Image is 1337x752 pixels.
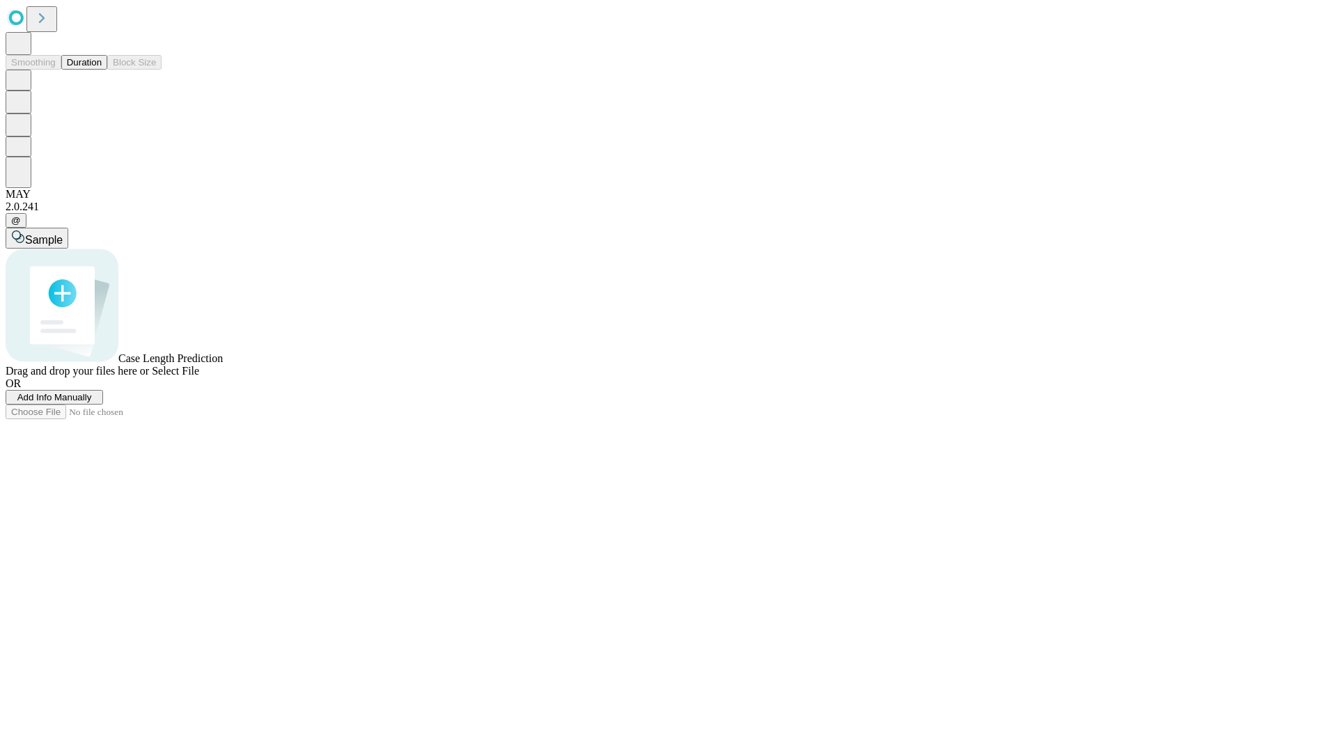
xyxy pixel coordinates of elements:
[6,390,103,405] button: Add Info Manually
[17,392,92,402] span: Add Info Manually
[6,377,21,389] span: OR
[61,55,107,70] button: Duration
[152,365,199,377] span: Select File
[6,213,26,228] button: @
[25,234,63,246] span: Sample
[6,188,1331,201] div: MAY
[107,55,162,70] button: Block Size
[11,215,21,226] span: @
[6,365,149,377] span: Drag and drop your files here or
[118,352,223,364] span: Case Length Prediction
[6,201,1331,213] div: 2.0.241
[6,55,61,70] button: Smoothing
[6,228,68,249] button: Sample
